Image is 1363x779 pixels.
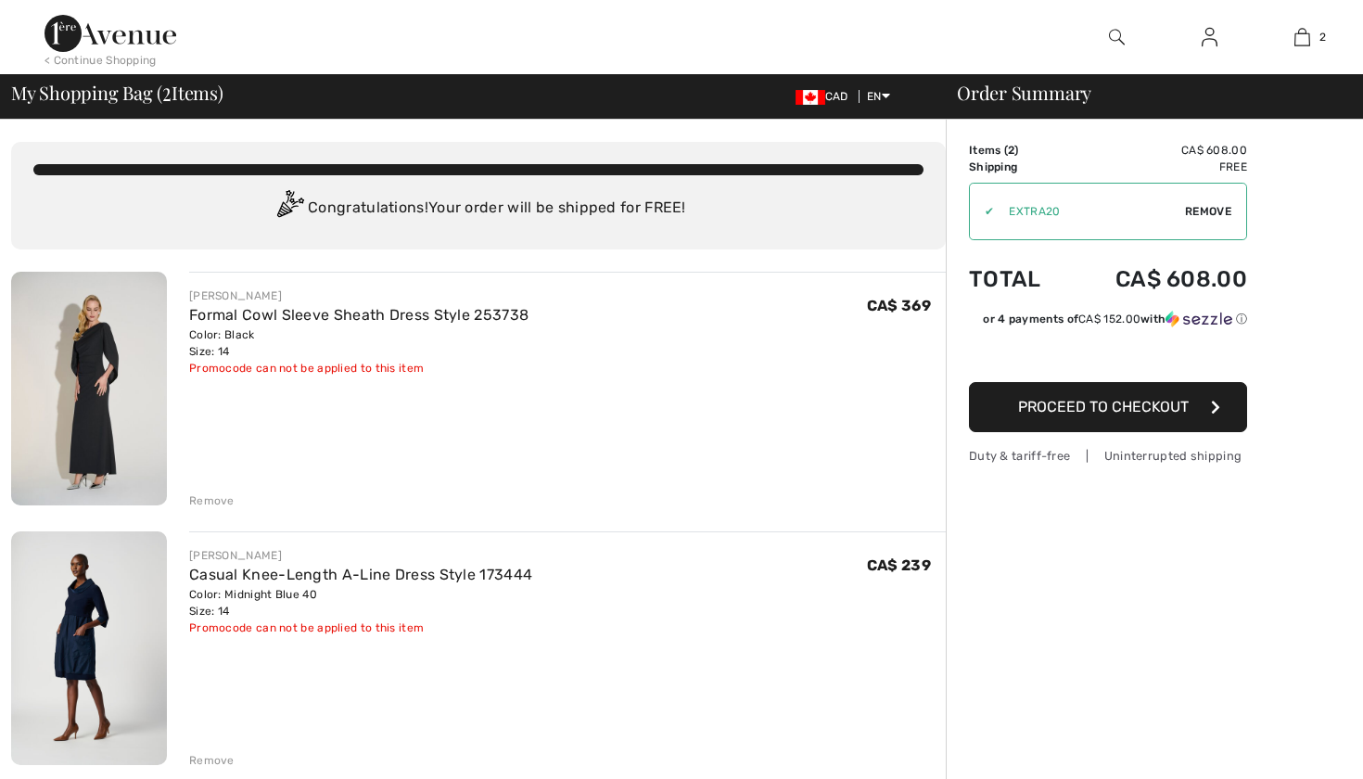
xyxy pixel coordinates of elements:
[969,382,1247,432] button: Proceed to Checkout
[189,566,532,583] a: Casual Knee-Length A-Line Dress Style 173444
[189,619,532,636] div: Promocode can not be applied to this item
[189,306,529,324] a: Formal Cowl Sleeve Sheath Dress Style 253738
[189,752,235,769] div: Remove
[994,184,1185,239] input: Promo code
[969,334,1247,376] iframe: PayPal-paypal
[11,272,167,505] img: Formal Cowl Sleeve Sheath Dress Style 253738
[1067,159,1247,175] td: Free
[1187,26,1232,49] a: Sign In
[867,90,890,103] span: EN
[1166,311,1232,327] img: Sezzle
[11,531,167,765] img: Casual Knee-Length A-Line Dress Style 173444
[11,83,223,102] span: My Shopping Bag ( Items)
[1243,723,1344,770] iframe: Opens a widget where you can find more information
[1018,398,1189,415] span: Proceed to Checkout
[189,492,235,509] div: Remove
[969,447,1247,465] div: Duty & tariff-free | Uninterrupted shipping
[189,360,529,377] div: Promocode can not be applied to this item
[969,142,1067,159] td: Items ( )
[189,287,529,304] div: [PERSON_NAME]
[45,15,176,52] img: 1ère Avenue
[1008,144,1014,157] span: 2
[189,326,529,360] div: Color: Black Size: 14
[33,190,924,227] div: Congratulations! Your order will be shipped for FREE!
[1319,29,1326,45] span: 2
[1078,313,1140,326] span: CA$ 152.00
[1185,203,1231,220] span: Remove
[867,556,931,574] span: CA$ 239
[796,90,856,103] span: CAD
[1109,26,1125,48] img: search the website
[983,311,1247,327] div: or 4 payments of with
[1202,26,1217,48] img: My Info
[1256,26,1347,48] a: 2
[1067,248,1247,311] td: CA$ 608.00
[969,159,1067,175] td: Shipping
[970,203,994,220] div: ✔
[1294,26,1310,48] img: My Bag
[935,83,1352,102] div: Order Summary
[796,90,825,105] img: Canadian Dollar
[1067,142,1247,159] td: CA$ 608.00
[189,586,532,619] div: Color: Midnight Blue 40 Size: 14
[45,52,157,69] div: < Continue Shopping
[969,311,1247,334] div: or 4 payments ofCA$ 152.00withSezzle Click to learn more about Sezzle
[271,190,308,227] img: Congratulation2.svg
[969,248,1067,311] td: Total
[189,547,532,564] div: [PERSON_NAME]
[162,79,172,103] span: 2
[867,297,931,314] span: CA$ 369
